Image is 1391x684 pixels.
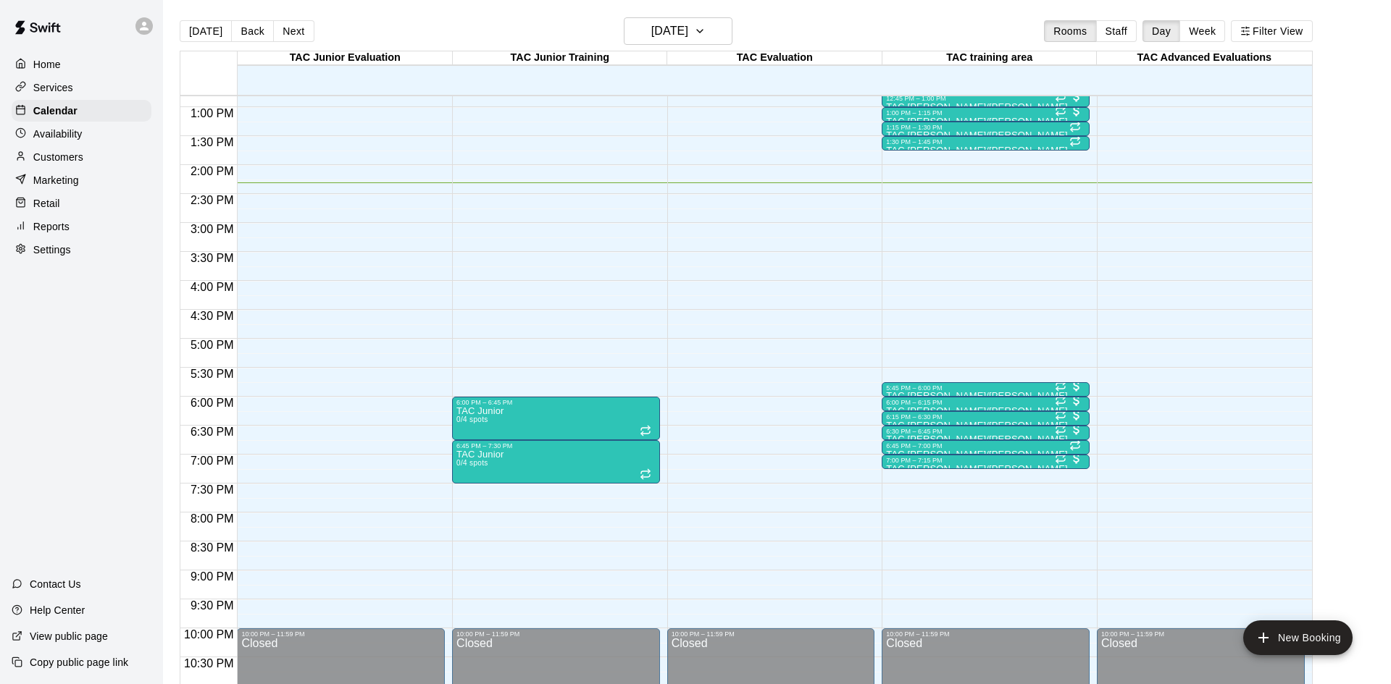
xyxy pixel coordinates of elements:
button: Next [273,20,314,42]
div: 12:45 PM – 1:00 PM: TAC Tom/Mike [882,93,1090,107]
span: 7:00 PM [187,455,238,467]
span: Recurring event [1069,439,1081,451]
div: 6:45 PM – 7:30 PM [456,442,656,449]
button: [DATE] [180,20,232,42]
div: TAC Junior Evaluation [238,51,453,65]
p: Copy public page link [30,655,128,670]
div: 6:15 PM – 6:30 PM [886,413,1085,421]
div: 6:00 PM – 6:15 PM [886,399,1085,406]
span: Recurring event [1055,105,1066,117]
span: All customers have paid [1069,393,1084,408]
div: 12:45 PM – 1:00 PM [886,95,1085,102]
span: 0/4 spots filled [456,459,488,467]
p: Help Center [30,603,85,617]
div: TAC Advanced Evaluations [1097,51,1312,65]
p: Contact Us [30,577,81,591]
span: 5:30 PM [187,368,238,380]
span: 3:30 PM [187,252,238,264]
span: 5:00 PM [187,339,238,351]
button: add [1243,620,1353,655]
a: Reports [12,216,151,237]
a: Retail [12,193,151,214]
button: [DATE] [624,17,732,45]
div: 1:15 PM – 1:30 PM: TAC Tom/Mike [882,122,1090,136]
div: TAC training area [882,51,1098,65]
span: Recurring event [1055,394,1066,406]
div: 5:45 PM – 6:00 PM [886,384,1085,392]
div: 6:00 PM – 6:45 PM: TAC Junior [452,397,660,440]
span: Recurring event [1055,452,1066,464]
button: Back [231,20,274,42]
span: Recurring event [640,468,651,480]
button: Filter View [1231,20,1312,42]
div: 6:45 PM – 7:00 PM: TAC Todd/Brad [882,440,1090,455]
span: 4:00 PM [187,281,238,293]
p: View public page [30,629,108,643]
span: All customers have paid [1069,451,1084,465]
div: 1:30 PM – 1:45 PM [886,138,1085,145]
button: Rooms [1044,20,1096,42]
p: Settings [33,242,71,257]
a: Marketing [12,169,151,191]
span: All customers have paid [1069,422,1084,436]
div: 10:00 PM – 11:59 PM [241,630,440,638]
div: 6:45 PM – 7:00 PM [886,442,1085,449]
button: Day [1143,20,1180,42]
div: TAC Evaluation [667,51,882,65]
button: Week [1179,20,1225,42]
span: Recurring event [1055,423,1066,435]
span: All customers have paid [1069,379,1084,393]
h6: [DATE] [651,21,688,41]
span: 1:00 PM [187,107,238,119]
div: 10:00 PM – 11:59 PM [886,630,1085,638]
span: 10:30 PM [180,657,237,670]
span: 7:30 PM [187,484,238,496]
div: 6:00 PM – 6:15 PM: TAC Todd/Brad [882,397,1090,411]
a: Services [12,77,151,98]
span: 2:00 PM [187,165,238,177]
span: Recurring event [1069,135,1081,147]
span: All customers have paid [1069,104,1084,118]
div: 10:00 PM – 11:59 PM [456,630,656,638]
span: 1:30 PM [187,136,238,148]
p: Marketing [33,173,79,187]
div: 7:00 PM – 7:15 PM: TAC Todd/Brad [882,455,1090,469]
div: Settings [12,239,151,261]
div: 10:00 PM – 11:59 PM [672,630,871,638]
span: 3:00 PM [187,223,238,235]
div: 5:45 PM – 6:00 PM: TAC Tom/Mike [882,382,1090,397]
a: Customers [12,146,151,168]
div: TAC Junior Training [453,51,668,65]
button: Staff [1096,20,1137,42]
p: Availability [33,127,83,141]
span: 8:00 PM [187,512,238,525]
div: 1:00 PM – 1:15 PM: TAC Tom/Mike [882,107,1090,122]
div: 1:00 PM – 1:15 PM [886,109,1085,117]
div: 6:45 PM – 7:30 PM: TAC Junior [452,440,660,484]
span: All customers have paid [1069,408,1084,422]
a: Availability [12,123,151,145]
span: 6:00 PM [187,397,238,409]
div: 6:15 PM – 6:30 PM: TAC Todd/Brad [882,411,1090,426]
div: Home [12,54,151,75]
span: 4:30 PM [187,310,238,322]
div: 1:30 PM – 1:45 PM: TAC Tom/Mike [882,136,1090,151]
span: Recurring event [1069,121,1081,132]
p: Reports [33,219,70,234]
a: Calendar [12,100,151,122]
p: Home [33,57,61,72]
p: Customers [33,150,83,164]
span: 10:00 PM [180,628,237,641]
span: Recurring event [1055,90,1066,102]
div: 7:00 PM – 7:15 PM [886,457,1085,464]
p: Services [33,80,73,95]
span: Recurring event [1055,380,1066,392]
span: 9:00 PM [187,570,238,583]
